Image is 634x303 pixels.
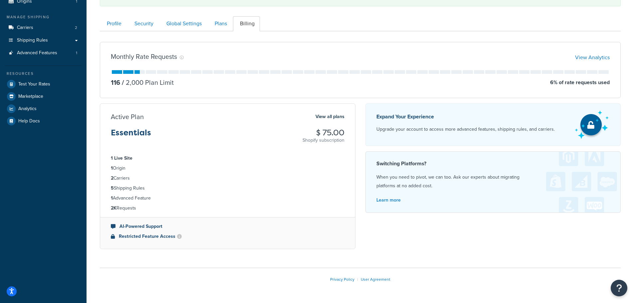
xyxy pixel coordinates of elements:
a: Help Docs [5,115,82,127]
a: Profile [100,16,127,31]
strong: 1 Live Site [111,155,132,162]
h3: $ 75.00 [303,128,344,137]
p: 2,000 Plan Limit [120,78,174,87]
a: Privacy Policy [330,276,354,282]
h4: Switching Platforms? [376,160,610,168]
a: Carriers 2 [5,22,82,34]
li: Carriers [5,22,82,34]
a: View Analytics [575,54,610,61]
li: Requests [111,205,344,212]
li: AI-Powered Support [111,223,344,230]
a: Learn more [376,197,401,204]
a: Marketplace [5,90,82,102]
span: Carriers [17,25,33,31]
span: Analytics [18,106,37,112]
a: Expand Your Experience Upgrade your account to access more advanced features, shipping rules, and... [365,103,621,146]
span: Shipping Rules [17,38,48,43]
li: Advanced Features [5,47,82,59]
li: Origin [111,165,344,172]
p: Shopify subscription [303,137,344,144]
p: 116 [111,78,120,87]
span: Help Docs [18,118,40,124]
strong: 2K [111,205,116,212]
p: When you need to pivot, we can too. Ask our experts about migrating platforms at no added cost. [376,173,610,190]
span: Test Your Rates [18,81,50,87]
strong: 2 [111,175,113,182]
span: Marketplace [18,94,43,99]
li: Restricted Feature Access [111,233,344,240]
p: Upgrade your account to access more advanced features, shipping rules, and carriers. [376,125,555,134]
a: Advanced Features 1 [5,47,82,59]
a: Shipping Rules [5,34,82,47]
li: Advanced Feature [111,195,344,202]
strong: 1 [111,195,113,202]
strong: 1 [111,165,113,172]
li: Shipping Rules [111,185,344,192]
a: User Agreement [361,276,390,282]
h3: Essentials [111,128,151,142]
a: View all plans [316,112,344,121]
p: Expand Your Experience [376,112,555,121]
span: / [122,77,124,87]
a: Security [127,16,159,31]
p: 6 % of rate requests used [550,78,610,87]
h3: Active Plan [111,113,144,120]
a: Global Settings [159,16,207,31]
span: 1 [76,50,77,56]
span: | [357,276,358,282]
span: 2 [75,25,77,31]
div: Manage Shipping [5,14,82,20]
div: Resources [5,71,82,76]
span: Advanced Features [17,50,57,56]
strong: 5 [111,185,114,192]
a: Plans [208,16,232,31]
button: Open Resource Center [611,280,627,296]
h3: Monthly Rate Requests [111,53,177,60]
li: Carriers [111,175,344,182]
a: Billing [233,16,260,31]
a: Analytics [5,103,82,115]
a: Test Your Rates [5,78,82,90]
